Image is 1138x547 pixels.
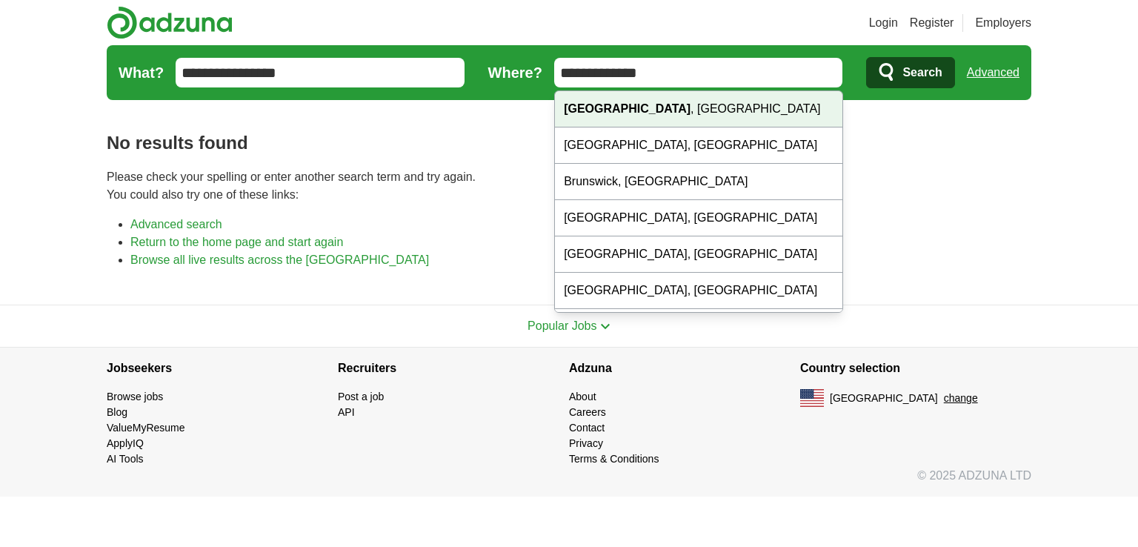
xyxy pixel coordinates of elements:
[800,389,824,407] img: US flag
[944,391,978,406] button: change
[555,200,842,236] div: [GEOGRAPHIC_DATA], [GEOGRAPHIC_DATA]
[564,102,691,115] strong: [GEOGRAPHIC_DATA]
[130,218,222,231] a: Advanced search
[107,391,163,402] a: Browse jobs
[555,164,842,200] div: Brunswick, [GEOGRAPHIC_DATA]
[902,58,942,87] span: Search
[975,14,1031,32] a: Employers
[107,422,185,434] a: ValueMyResume
[555,91,842,127] div: , [GEOGRAPHIC_DATA]
[130,253,429,266] a: Browse all live results across the [GEOGRAPHIC_DATA]
[555,309,842,345] div: [GEOGRAPHIC_DATA], [GEOGRAPHIC_DATA]
[95,467,1043,497] div: © 2025 ADZUNA LTD
[910,14,954,32] a: Register
[107,406,127,418] a: Blog
[107,168,1031,204] p: Please check your spelling or enter another search term and try again. You could also try one of ...
[107,437,144,449] a: ApplyIQ
[555,127,842,164] div: [GEOGRAPHIC_DATA], [GEOGRAPHIC_DATA]
[107,453,144,465] a: AI Tools
[830,391,938,406] span: [GEOGRAPHIC_DATA]
[555,236,842,273] div: [GEOGRAPHIC_DATA], [GEOGRAPHIC_DATA]
[866,57,954,88] button: Search
[569,422,605,434] a: Contact
[338,391,384,402] a: Post a job
[119,62,164,84] label: What?
[569,406,606,418] a: Careers
[338,406,355,418] a: API
[869,14,898,32] a: Login
[528,319,596,332] span: Popular Jobs
[800,348,1031,389] h4: Country selection
[130,236,343,248] a: Return to the home page and start again
[555,273,842,309] div: [GEOGRAPHIC_DATA], [GEOGRAPHIC_DATA]
[569,437,603,449] a: Privacy
[569,453,659,465] a: Terms & Conditions
[488,62,542,84] label: Where?
[967,58,1019,87] a: Advanced
[107,6,233,39] img: Adzuna logo
[600,323,610,330] img: toggle icon
[107,130,1031,156] h1: No results found
[569,391,596,402] a: About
